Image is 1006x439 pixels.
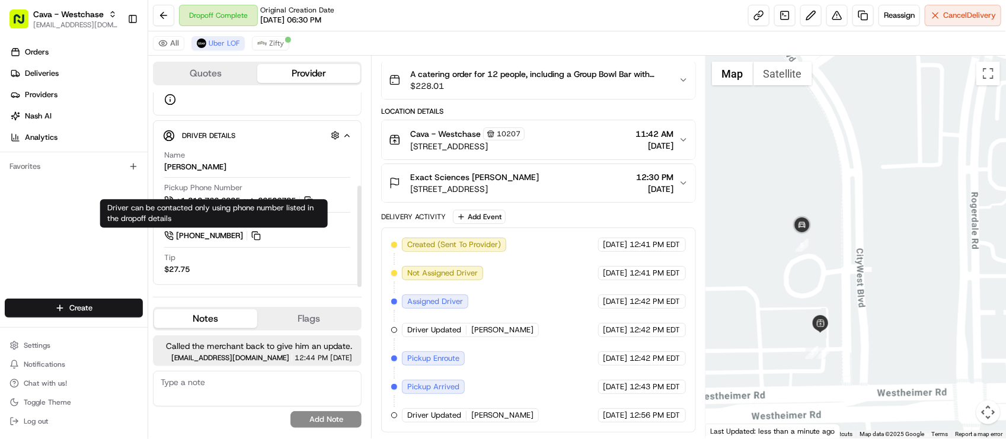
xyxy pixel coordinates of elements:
a: Deliveries [5,64,148,83]
span: [DATE] [637,183,674,195]
button: Toggle Theme [5,394,143,411]
button: Quotes [154,64,257,83]
button: Provider [257,64,360,83]
button: Map camera controls [976,400,1000,424]
span: Log out [24,416,48,426]
button: Add Event [453,210,506,224]
span: Pylon [118,201,143,210]
span: Pickup Phone Number [164,182,242,193]
div: 💻 [100,173,110,182]
span: Pickup Enroute [407,353,459,364]
span: [DATE] [603,325,628,335]
span: 12:41 PM EDT [630,268,681,278]
button: Show street map [712,62,753,85]
span: Called the merchant back to give him an update. [162,340,352,352]
a: Report a map error [955,431,1002,437]
div: We're available if you need us! [40,125,150,134]
span: Nash AI [25,111,52,121]
img: uber-new-logo.jpeg [197,39,206,48]
span: Create [69,303,92,313]
span: Driver Updated [407,410,461,421]
span: A catering order for 12 people, including a Group Bowl Bar with Grilled Chicken, various toppings... [410,68,669,80]
button: Create [5,299,143,318]
div: Driver can be contacted only using phone number listed in the dropoff details [100,199,328,227]
span: [PERSON_NAME] [471,410,534,421]
button: Chat with us! [5,375,143,392]
span: [DATE] [603,410,628,421]
button: Zifty [252,36,289,50]
div: Location Details [381,107,695,116]
button: Uber LOF [191,36,245,50]
span: 12:42 PM EDT [630,296,681,307]
img: zifty-logo-trans-sq.png [257,39,267,48]
input: Clear [31,76,196,89]
span: $228.01 [410,80,669,92]
a: +1 312 766 6835 ext. 26506785 [164,194,315,207]
span: Cava - Westchase [410,128,481,140]
div: 2 [816,346,829,359]
a: Nash AI [5,107,148,126]
span: 12:41 PM EDT [630,239,681,250]
span: [DATE] [330,354,352,361]
span: Notifications [24,360,65,369]
span: [DATE] [636,140,674,152]
div: Start new chat [40,113,194,125]
span: [DATE] [603,296,628,307]
span: Providers [25,89,58,100]
span: [PHONE_NUMBER] [176,230,243,241]
span: Cancel Delivery [943,10,996,21]
button: Toggle fullscreen view [976,62,1000,85]
a: 💻API Documentation [95,167,195,188]
span: [DATE] [603,239,628,250]
a: Terms (opens in new tab) [931,431,948,437]
button: Reassign [879,5,920,26]
button: A catering order for 12 people, including a Group Bowl Bar with Grilled Chicken, various toppings... [382,61,695,99]
span: Chat with us! [24,379,67,388]
span: 12:42 PM EDT [630,325,681,335]
span: Uber LOF [209,39,239,48]
span: 12:30 PM [637,171,674,183]
a: [PHONE_NUMBER] [164,229,263,242]
button: CancelDelivery [925,5,1001,26]
span: Exact Sciences [PERSON_NAME] [410,171,539,183]
span: Orders [25,47,49,57]
span: Cava - Westchase [33,8,104,20]
span: 11:42 AM [636,128,674,140]
span: [STREET_ADDRESS] [410,183,539,195]
span: Pickup Arrived [407,382,459,392]
button: [EMAIL_ADDRESS][DOMAIN_NAME] [33,20,118,30]
span: [EMAIL_ADDRESS][DOMAIN_NAME] [171,354,289,361]
img: 1736555255976-a54dd68f-1ca7-489b-9aae-adbdc363a1c4 [12,113,33,134]
div: 5 [796,239,809,252]
span: Reassign [884,10,915,21]
span: Driver Details [182,131,235,140]
p: Welcome 👋 [12,47,216,66]
div: $27.75 [164,264,190,275]
span: Knowledge Base [24,172,91,184]
span: 12:42 PM EDT [630,353,681,364]
a: Powered byPylon [84,200,143,210]
a: 📗Knowledge Base [7,167,95,188]
div: Favorites [5,157,143,176]
span: Created (Sent To Provider) [407,239,501,250]
a: Orders [5,43,148,62]
button: Settings [5,337,143,354]
span: [PERSON_NAME] [471,325,534,335]
span: [DATE] 06:30 PM [260,15,321,25]
span: 12:56 PM EDT [630,410,681,421]
button: Notes [154,309,257,328]
a: Providers [5,85,148,104]
span: +1 312 766 6835 ext. 26506785 [176,196,296,206]
button: Cava - Westchase[EMAIL_ADDRESS][DOMAIN_NAME] [5,5,123,33]
span: Original Creation Date [260,5,334,15]
span: [STREET_ADDRESS] [410,140,525,152]
button: Show satellite imagery [753,62,812,85]
button: All [153,36,184,50]
button: Start new chat [202,117,216,131]
button: Notifications [5,356,143,373]
span: 10207 [497,129,520,139]
div: 📗 [12,173,21,182]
